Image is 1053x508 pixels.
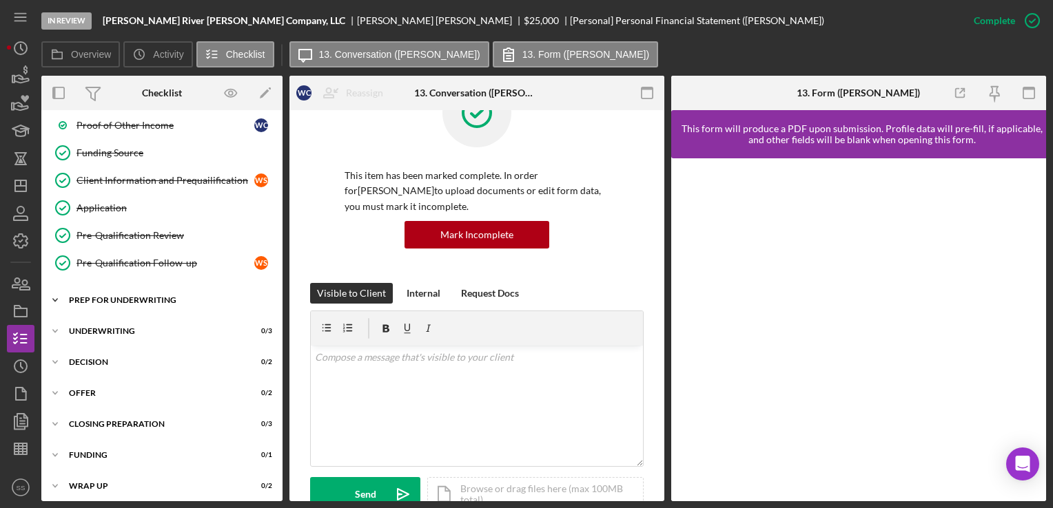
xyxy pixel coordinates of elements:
[76,147,275,158] div: Funding Source
[317,283,386,304] div: Visible to Client
[254,118,268,132] div: W C
[48,222,276,249] a: Pre-Qualification Review
[289,41,489,67] button: 13. Conversation ([PERSON_NAME])
[103,15,345,26] b: [PERSON_NAME] River [PERSON_NAME] Company, LLC
[196,41,274,67] button: Checklist
[247,482,272,490] div: 0 / 2
[407,283,440,304] div: Internal
[69,358,238,366] div: Decision
[797,87,920,98] div: 13. Form ([PERSON_NAME])
[71,49,111,60] label: Overview
[76,202,275,213] div: Application
[405,221,549,248] button: Mark Incomplete
[522,49,649,60] label: 13. Form ([PERSON_NAME])
[570,15,824,26] div: [Personal] Personal Financial Statement ([PERSON_NAME])
[76,120,254,131] div: Proof of Other Income
[69,420,238,428] div: Closing Preparation
[69,482,238,490] div: Wrap Up
[153,49,183,60] label: Activity
[69,327,238,335] div: Underwriting
[123,41,192,67] button: Activity
[440,221,513,248] div: Mark Incomplete
[247,451,272,459] div: 0 / 1
[346,79,383,107] div: Reassign
[296,85,311,100] div: W C
[247,327,272,335] div: 0 / 3
[142,87,182,98] div: Checklist
[310,283,393,304] button: Visible to Client
[17,484,25,491] text: SS
[493,41,658,67] button: 13. Form ([PERSON_NAME])
[345,168,609,214] p: This item has been marked complete. In order for [PERSON_NAME] to upload documents or edit form d...
[48,112,276,139] a: Proof of Other IncomeWC
[685,172,1034,487] iframe: Lenderfit form
[454,283,526,304] button: Request Docs
[76,230,275,241] div: Pre-Qualification Review
[226,49,265,60] label: Checklist
[414,87,539,98] div: 13. Conversation ([PERSON_NAME])
[974,7,1015,34] div: Complete
[254,173,268,187] div: W S
[41,41,120,67] button: Overview
[960,7,1046,34] button: Complete
[247,389,272,397] div: 0 / 2
[461,283,519,304] div: Request Docs
[76,175,254,186] div: Client Information and Prequailification
[289,79,397,107] button: WCReassign
[357,15,524,26] div: [PERSON_NAME] [PERSON_NAME]
[69,389,238,397] div: Offer
[69,451,238,459] div: Funding
[247,358,272,366] div: 0 / 2
[678,123,1046,145] div: This form will produce a PDF upon submission. Profile data will pre-fill, if applicable, and othe...
[7,474,34,501] button: SS
[524,14,559,26] span: $25,000
[254,256,268,270] div: W S
[41,12,92,30] div: In Review
[69,296,265,304] div: Prep for Underwriting
[400,283,447,304] button: Internal
[319,49,480,60] label: 13. Conversation ([PERSON_NAME])
[247,420,272,428] div: 0 / 3
[48,249,276,277] a: Pre-Qualification Follow-upWS
[76,257,254,268] div: Pre-Qualification Follow-up
[48,139,276,167] a: Funding Source
[48,167,276,194] a: Client Information and PrequailificationWS
[48,194,276,222] a: Application
[1006,447,1039,480] div: Open Intercom Messenger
